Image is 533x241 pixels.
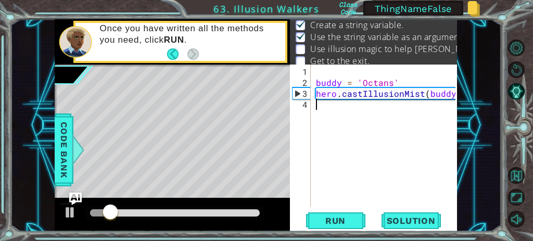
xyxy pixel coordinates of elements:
button: Level Options [508,40,525,56]
button: Mute [508,211,525,227]
p: Get to the exit. [310,55,370,67]
img: Copy class code [467,1,480,17]
strong: RUN [164,35,184,45]
div: 3 [293,88,311,99]
div: 1 [292,66,311,77]
p: Once you have written all the methods you need, click . [100,23,278,46]
button: Back to Map [508,167,525,184]
img: Check mark for checkbox [296,31,306,40]
button: Next [187,48,199,60]
a: Back to Map [509,164,533,186]
p: Create a string variable. [310,19,404,31]
button: Shift+Enter: Run current code. [304,212,367,229]
label: Class Code [337,1,359,16]
button: Restart Level [508,61,525,78]
button: Maximize Browser [508,189,525,206]
img: Check mark for checkbox [296,19,306,28]
span: Run [315,215,356,226]
button: Ask AI [69,193,82,205]
span: Code Bank [56,118,72,182]
p: Use illusion magic to help [PERSON_NAME]. [310,43,485,55]
p: Use the string variable as an argument. [310,31,464,43]
div: 4 [292,99,311,110]
div: 2 [292,77,311,88]
span: Solution [376,215,446,226]
button: Back [167,48,187,60]
button: AI Hint [508,83,525,99]
button: Ctrl + P: Play [60,203,81,224]
button: Solution [376,212,446,229]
